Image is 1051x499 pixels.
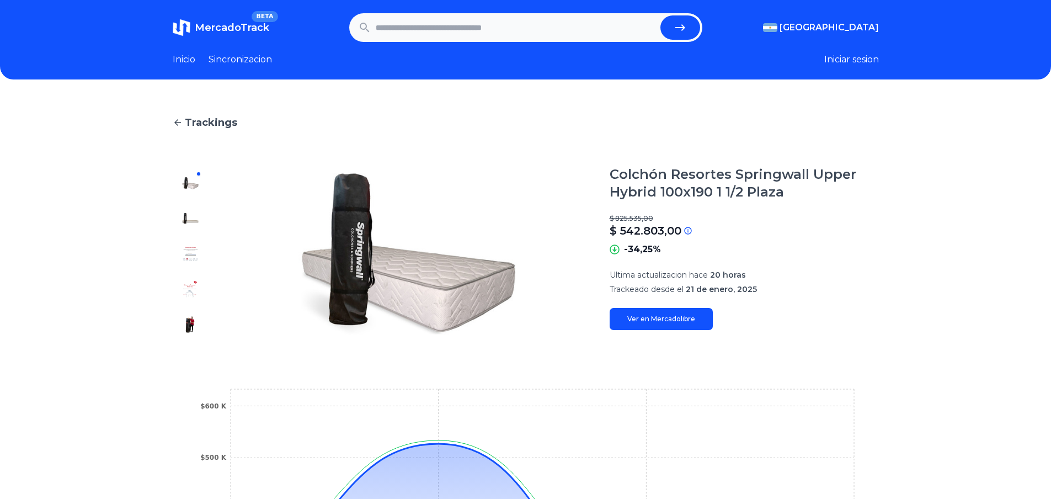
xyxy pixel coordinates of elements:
img: Colchón Resortes Springwall Upper Hybrid 100x190 1 1/2 Plaza [182,245,199,263]
p: $ 825.535,00 [610,214,879,223]
button: Iniciar sesion [824,53,879,66]
span: Trackeado desde el [610,284,684,294]
tspan: $600 K [200,402,227,410]
span: BETA [252,11,278,22]
img: Argentina [763,23,777,32]
a: Inicio [173,53,195,66]
p: $ 542.803,00 [610,223,681,238]
span: 20 horas [710,270,746,280]
img: Colchón Resortes Springwall Upper Hybrid 100x190 1 1/2 Plaza [182,316,199,333]
tspan: $500 K [200,454,227,461]
img: Colchón Resortes Springwall Upper Hybrid 100x190 1 1/2 Plaza [182,174,199,192]
a: Trackings [173,115,879,130]
span: [GEOGRAPHIC_DATA] [780,21,879,34]
img: Colchón Resortes Springwall Upper Hybrid 100x190 1 1/2 Plaza [182,280,199,298]
h1: Colchón Resortes Springwall Upper Hybrid 100x190 1 1/2 Plaza [610,166,879,201]
span: 21 de enero, 2025 [686,284,757,294]
button: [GEOGRAPHIC_DATA] [763,21,879,34]
a: Ver en Mercadolibre [610,308,713,330]
a: MercadoTrackBETA [173,19,269,36]
p: -34,25% [624,243,661,256]
span: Ultima actualizacion hace [610,270,708,280]
span: Trackings [185,115,237,130]
a: Sincronizacion [209,53,272,66]
span: MercadoTrack [195,22,269,34]
img: MercadoTrack [173,19,190,36]
img: Colchón Resortes Springwall Upper Hybrid 100x190 1 1/2 Plaza [182,210,199,227]
img: Colchón Resortes Springwall Upper Hybrid 100x190 1 1/2 Plaza [230,166,588,342]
